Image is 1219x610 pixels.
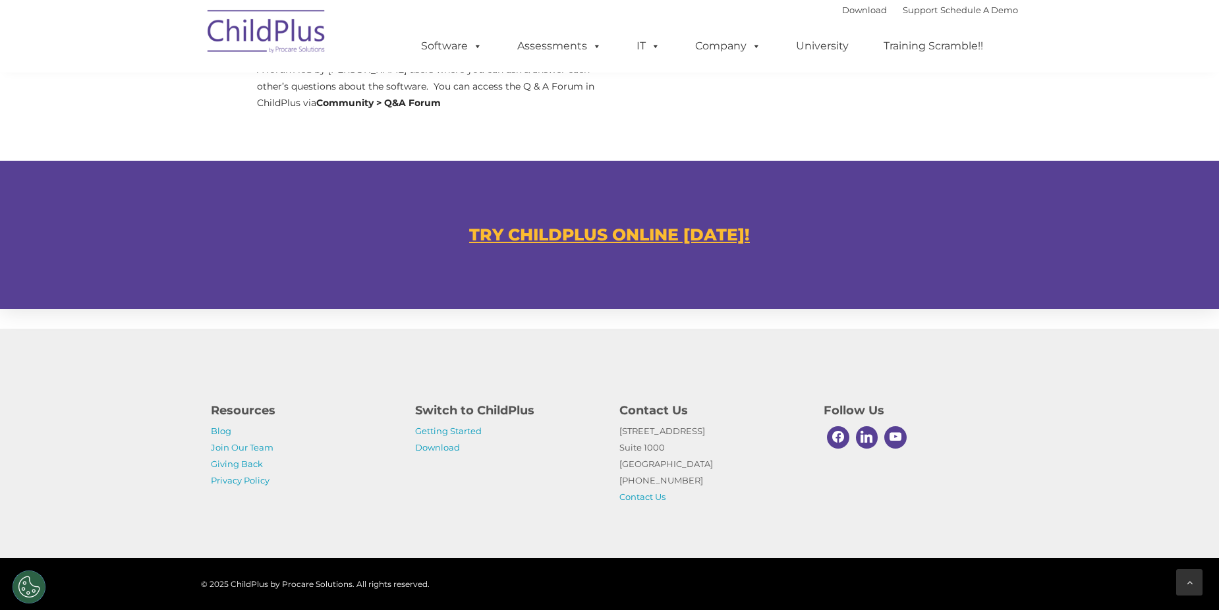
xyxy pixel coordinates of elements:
[783,33,862,59] a: University
[619,491,666,502] a: Contact Us
[257,62,600,111] p: A forum led by [PERSON_NAME] users where you can ask & answer each other’s questions about the so...
[940,5,1018,15] a: Schedule A Demo
[682,33,774,59] a: Company
[619,423,804,505] p: [STREET_ADDRESS] Suite 1000 [GEOGRAPHIC_DATA] [PHONE_NUMBER]
[201,579,430,589] span: © 2025 ChildPlus by Procare Solutions. All rights reserved.
[903,5,938,15] a: Support
[13,570,45,603] button: Cookies Settings
[201,1,333,67] img: ChildPlus by Procare Solutions
[842,5,887,15] a: Download
[415,401,600,420] h4: Switch to ChildPlus
[211,401,395,420] h4: Resources
[211,475,269,485] a: Privacy Policy
[870,33,996,59] a: Training Scramble!!
[619,401,804,420] h4: Contact Us
[504,33,615,59] a: Assessments
[211,458,263,469] a: Giving Back
[211,426,231,436] a: Blog
[408,33,496,59] a: Software
[853,423,882,452] a: Linkedin
[842,5,1018,15] font: |
[469,225,750,244] a: TRY CHILDPLUS ONLINE [DATE]!
[415,426,482,436] a: Getting Started
[211,442,273,453] a: Join Our Team
[415,442,460,453] a: Download
[1153,547,1219,610] iframe: Chat Widget
[881,423,910,452] a: Youtube
[824,423,853,452] a: Facebook
[824,401,1008,420] h4: Follow Us
[316,97,441,109] strong: Community > Q&A Forum
[623,33,673,59] a: IT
